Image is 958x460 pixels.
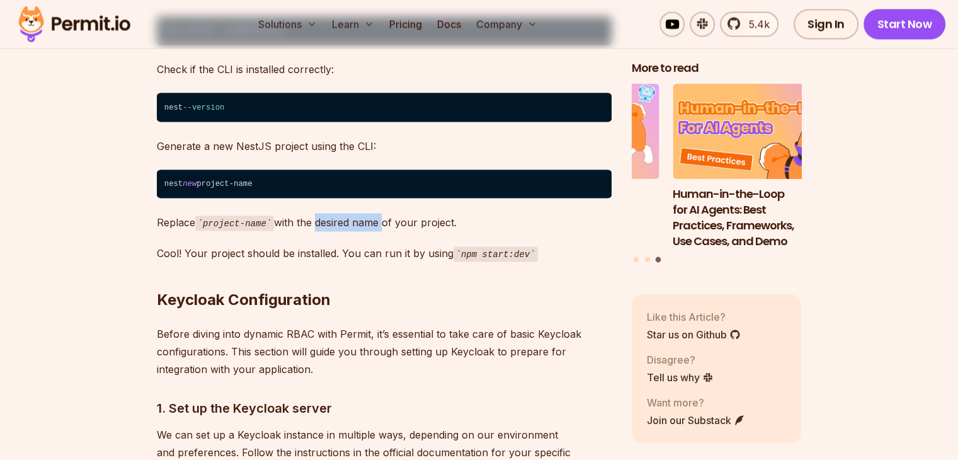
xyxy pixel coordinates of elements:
[673,84,843,250] a: Human-in-the-Loop for AI Agents: Best Practices, Frameworks, Use Cases, and DemoHuman-in-the-Loop...
[864,9,946,39] a: Start Now
[13,3,136,45] img: Permit logo
[673,84,843,180] img: Human-in-the-Loop for AI Agents: Best Practices, Frameworks, Use Cases, and Demo
[432,11,466,37] a: Docs
[157,398,612,418] h3: 1. Set up the Keycloak server
[634,257,639,262] button: Go to slide 1
[656,257,661,263] button: Go to slide 3
[157,93,612,122] code: nest
[489,84,659,250] li: 2 of 3
[647,413,745,428] a: Join our Substack
[632,60,802,76] h2: More to read
[632,84,802,265] div: Posts
[253,11,322,37] button: Solutions
[157,244,612,262] p: Cool! Your project should be installed. You can run it by using
[157,170,612,198] code: nest project-name
[794,9,858,39] a: Sign In
[647,309,741,325] p: Like this Article?
[741,16,770,32] span: 5.4k
[673,187,843,249] h3: Human-in-the-Loop for AI Agents: Best Practices, Frameworks, Use Cases, and Demo
[489,84,659,180] img: Why JWTs Can’t Handle AI Agent Access
[327,11,379,37] button: Learn
[157,325,612,377] p: Before diving into dynamic RBAC with Permit, it’s essential to take care of basic Keycloak config...
[157,137,612,154] p: Generate a new NestJS project using the CLI:
[453,246,538,262] code: npm start:dev
[157,213,612,231] p: Replace with the desired name of your project.
[157,60,612,78] p: Check if the CLI is installed correctly:
[157,239,612,309] h2: Keycloak Configuration
[647,395,745,410] p: Want more?
[183,179,197,188] span: new
[384,11,427,37] a: Pricing
[489,187,659,218] h3: Why JWTs Can’t Handle AI Agent Access
[673,84,843,250] li: 3 of 3
[647,327,741,342] a: Star us on Github
[471,11,542,37] button: Company
[195,216,275,231] code: project-name
[720,11,778,37] a: 5.4k
[645,257,650,262] button: Go to slide 2
[647,370,714,385] a: Tell us why
[183,103,224,112] span: --version
[647,352,714,367] p: Disagree?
